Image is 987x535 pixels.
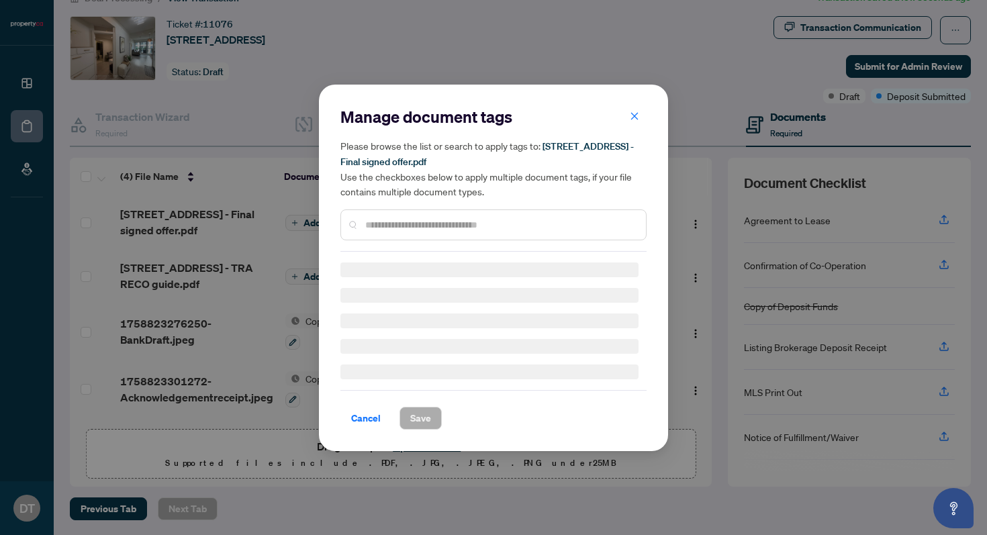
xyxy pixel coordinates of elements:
[340,106,647,128] h2: Manage document tags
[351,407,381,429] span: Cancel
[340,140,634,168] span: [STREET_ADDRESS] - Final signed offer.pdf
[630,111,639,120] span: close
[340,407,391,430] button: Cancel
[340,138,647,199] h5: Please browse the list or search to apply tags to: Use the checkboxes below to apply multiple doc...
[933,488,974,528] button: Open asap
[399,407,442,430] button: Save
